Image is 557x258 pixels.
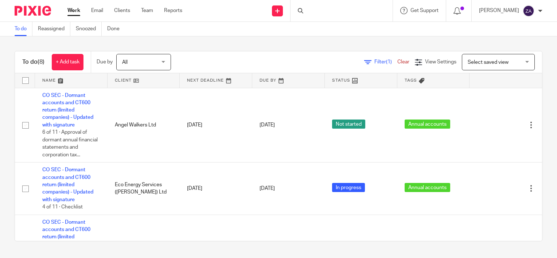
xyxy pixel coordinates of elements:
span: In progress [332,183,365,192]
span: All [122,60,128,65]
span: Annual accounts [405,183,450,192]
td: [DATE] [180,163,252,215]
a: Work [67,7,80,14]
a: Snoozed [76,22,102,36]
span: [DATE] [260,186,275,191]
p: Due by [97,58,113,66]
span: Select saved view [468,60,509,65]
span: Filter [374,59,397,64]
a: Team [141,7,153,14]
a: Reports [164,7,182,14]
span: Tags [405,78,417,82]
span: Get Support [410,8,439,13]
a: Clients [114,7,130,14]
span: (8) [38,59,44,65]
span: [DATE] [260,122,275,128]
span: Annual accounts [405,120,450,129]
a: CO SEC - Dormant accounts and CT600 return (limited companies) - Updated with signature [42,93,93,128]
a: CO SEC - Dormant accounts and CT600 return (limited companies) - Updated with signature [42,167,93,202]
a: Clear [397,59,409,64]
span: 6 of 11 · Approval of dormant annual financial statements and corporation tax... [42,130,98,157]
td: [DATE] [180,88,252,163]
a: To do [15,22,32,36]
a: Done [107,22,125,36]
a: Email [91,7,103,14]
span: 4 of 11 · Checklist [42,204,83,210]
span: View Settings [425,59,456,64]
h1: To do [22,58,44,66]
a: Reassigned [38,22,70,36]
span: (1) [386,59,392,64]
a: CO SEC - Dormant accounts and CT600 return (limited companies) - Updated with signature [42,220,93,254]
span: Not started [332,120,365,129]
td: Angel Walkers Ltd [108,88,180,163]
p: [PERSON_NAME] [479,7,519,14]
img: Pixie [15,6,51,16]
a: + Add task [52,54,83,70]
img: svg%3E [523,5,534,17]
td: Eco Energy Services ([PERSON_NAME]) Ltd [108,163,180,215]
